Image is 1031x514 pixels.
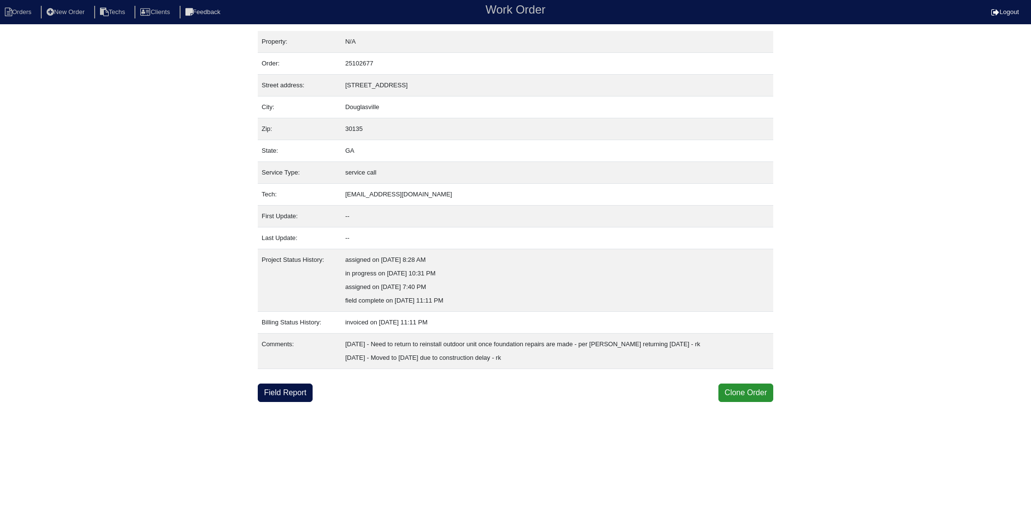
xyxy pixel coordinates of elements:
td: [EMAIL_ADDRESS][DOMAIN_NAME] [341,184,773,206]
li: Clients [134,6,178,19]
a: Field Report [258,384,313,402]
div: assigned on [DATE] 7:40 PM [345,280,769,294]
td: service call [341,162,773,184]
td: GA [341,140,773,162]
td: Project Status History: [258,249,341,312]
td: [DATE] - Need to return to reinstall outdoor unit once foundation repairs are made - per [PERSON_... [341,334,773,369]
a: Clients [134,8,178,16]
td: Service Type: [258,162,341,184]
td: -- [341,206,773,227]
td: City: [258,96,341,118]
a: Techs [94,8,133,16]
td: Last Update: [258,227,341,249]
a: New Order [41,8,92,16]
td: -- [341,227,773,249]
div: invoiced on [DATE] 11:11 PM [345,316,769,329]
td: Douglasville [341,96,773,118]
td: 30135 [341,118,773,140]
td: State: [258,140,341,162]
td: [STREET_ADDRESS] [341,75,773,96]
td: Tech: [258,184,341,206]
div: in progress on [DATE] 10:31 PM [345,267,769,280]
td: Comments: [258,334,341,369]
li: Techs [94,6,133,19]
td: Order: [258,53,341,75]
a: Logout [991,8,1019,16]
td: Street address: [258,75,341,96]
td: Billing Status History: [258,312,341,334]
td: N/A [341,31,773,53]
li: Feedback [180,6,228,19]
li: New Order [41,6,92,19]
td: 25102677 [341,53,773,75]
td: Zip: [258,118,341,140]
button: Clone Order [718,384,773,402]
td: First Update: [258,206,341,227]
td: Property: [258,31,341,53]
div: assigned on [DATE] 8:28 AM [345,253,769,267]
div: field complete on [DATE] 11:11 PM [345,294,769,307]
